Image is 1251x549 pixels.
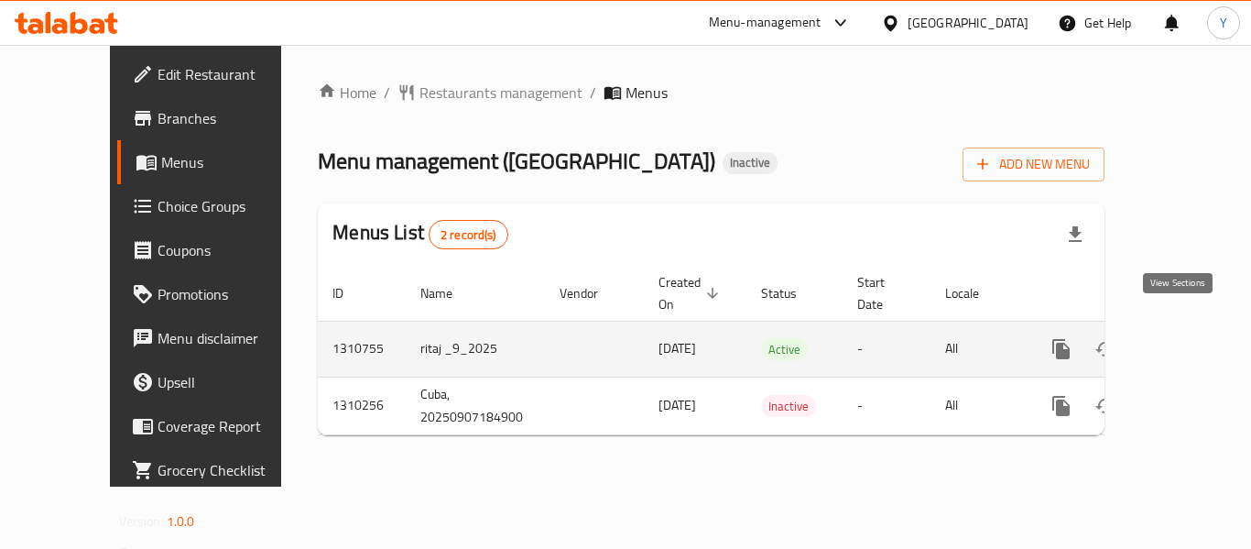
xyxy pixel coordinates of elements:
a: Branches [117,96,319,140]
span: Vendor [560,282,622,304]
button: Change Status [1083,327,1127,371]
a: Grocery Checklist [117,448,319,492]
span: 1.0.0 [167,510,195,533]
span: Restaurants management [419,82,582,104]
td: 1310256 [318,377,406,434]
td: All [930,321,1025,377]
span: Menus [625,82,668,104]
a: Home [318,82,376,104]
a: Restaurants management [397,82,582,104]
span: Created On [658,271,724,315]
td: - [843,321,930,377]
th: Actions [1025,266,1230,322]
a: Menu disclaimer [117,316,319,360]
div: Menu-management [709,12,821,34]
button: more [1039,384,1083,428]
span: Inactive [761,396,816,417]
a: Coupons [117,228,319,272]
div: Export file [1053,213,1097,257]
table: enhanced table [318,266,1230,435]
a: Choice Groups [117,184,319,228]
span: Coupons [158,239,304,261]
span: Y [1220,13,1227,33]
div: Total records count [429,220,508,249]
span: ID [332,282,367,304]
div: [GEOGRAPHIC_DATA] [908,13,1028,33]
button: more [1039,327,1083,371]
td: Cuba, 20250907184900 [406,377,545,434]
a: Upsell [117,360,319,404]
li: / [384,82,390,104]
span: [DATE] [658,393,696,417]
span: Name [420,282,476,304]
span: Start Date [857,271,908,315]
a: Promotions [117,272,319,316]
a: Edit Restaurant [117,52,319,96]
span: 2 record(s) [430,226,507,244]
div: Inactive [723,152,778,174]
span: Add New Menu [977,153,1090,176]
li: / [590,82,596,104]
span: Menu management ( [GEOGRAPHIC_DATA] ) [318,140,715,181]
span: [DATE] [658,336,696,360]
span: Active [761,339,808,360]
td: 1310755 [318,321,406,377]
div: Active [761,338,808,360]
div: Inactive [761,395,816,417]
h2: Menus List [332,219,507,249]
span: Coverage Report [158,415,304,437]
span: Menu disclaimer [158,327,304,349]
span: Upsell [158,371,304,393]
td: - [843,377,930,434]
a: Coverage Report [117,404,319,448]
span: Version: [119,510,164,533]
span: Branches [158,107,304,129]
span: Choice Groups [158,195,304,217]
span: Status [761,282,821,304]
span: Locale [945,282,1003,304]
button: Change Status [1083,384,1127,428]
span: Promotions [158,283,304,305]
nav: breadcrumb [318,82,1104,104]
span: Grocery Checklist [158,459,304,481]
a: Menus [117,140,319,184]
span: Inactive [723,155,778,170]
button: Add New Menu [963,148,1104,181]
span: Menus [161,151,304,173]
td: ritaj _9_2025 [406,321,545,377]
td: All [930,377,1025,434]
span: Edit Restaurant [158,63,304,85]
